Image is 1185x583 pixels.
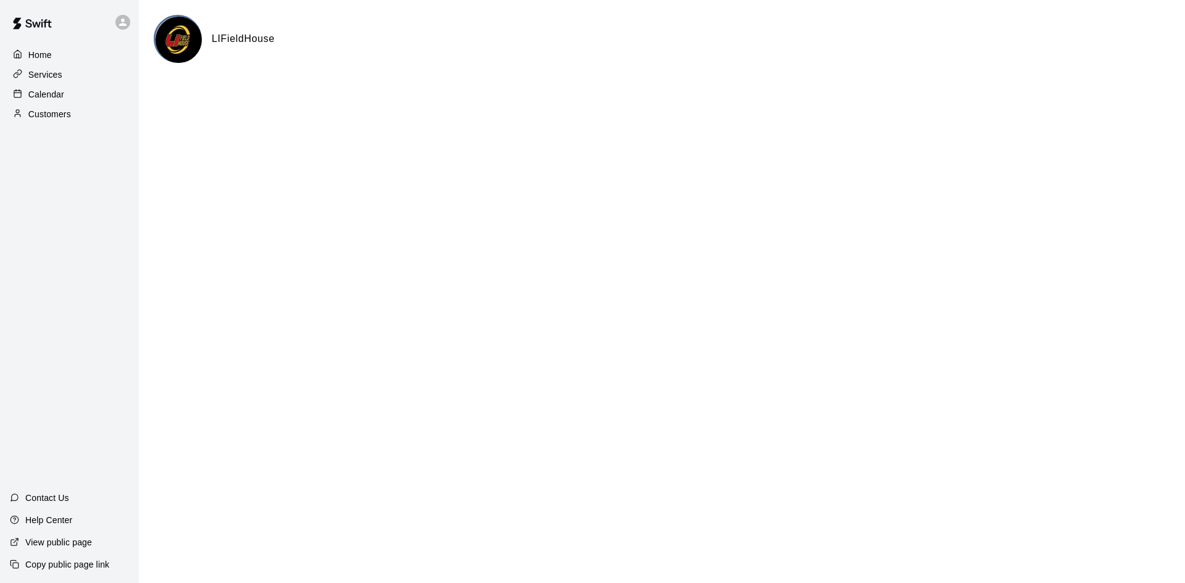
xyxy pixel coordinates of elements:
[10,85,129,104] a: Calendar
[28,49,52,61] p: Home
[28,108,71,120] p: Customers
[212,31,275,47] h6: LIFieldHouse
[10,65,129,84] a: Services
[25,514,72,526] p: Help Center
[10,46,129,64] a: Home
[10,105,129,123] a: Customers
[25,492,69,504] p: Contact Us
[28,68,62,81] p: Services
[25,558,109,571] p: Copy public page link
[25,536,92,548] p: View public page
[28,88,64,101] p: Calendar
[156,17,202,63] img: LIFieldHouse logo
